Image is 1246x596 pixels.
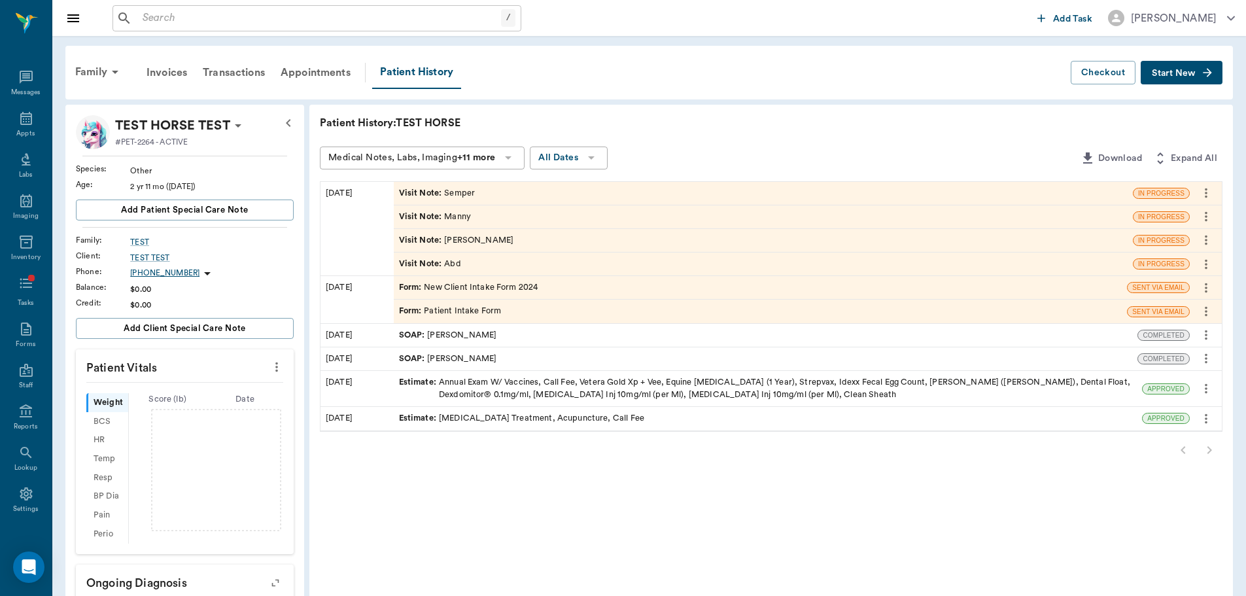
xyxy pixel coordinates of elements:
span: APPROVED [1143,384,1189,394]
div: Semper [399,187,476,200]
div: Client : [76,250,130,262]
div: Forms [16,340,35,349]
span: IN PROGRESS [1134,259,1189,269]
div: Imaging [13,211,39,221]
div: Appts [16,129,35,139]
a: TEST [130,236,294,248]
div: [PERSON_NAME] [399,353,497,365]
span: IN PROGRESS [1134,236,1189,245]
div: [DATE] [320,347,394,370]
button: Checkout [1071,61,1135,85]
a: Invoices [139,57,195,88]
button: Close drawer [60,5,86,31]
div: Temp [86,449,128,468]
div: Patient Intake Form [399,305,502,317]
a: TEST TEST [130,252,294,264]
div: [PERSON_NAME] [1131,10,1217,26]
div: 2 yr 11 mo ([DATE]) [130,181,294,192]
div: Lookup [14,463,37,473]
button: Expand All [1147,147,1222,171]
div: [MEDICAL_DATA] Treatment, Acupuncture, Call Fee [399,412,644,425]
div: Family [67,56,131,88]
div: Balance : [76,281,130,293]
button: more [1196,408,1217,430]
div: Phone : [76,266,130,277]
div: [DATE] [320,371,394,406]
div: Reports [14,422,38,432]
span: SENT VIA EMAIL [1128,283,1189,292]
span: Estimate : [399,376,439,401]
div: Tasks [18,298,34,308]
div: Staff [19,381,33,391]
button: All Dates [530,147,608,169]
p: Patient History: TEST HORSE [320,115,712,131]
button: more [1196,205,1217,228]
button: Add client Special Care Note [76,318,294,339]
span: SENT VIA EMAIL [1128,307,1189,317]
p: TEST HORSE TEST [115,115,230,136]
span: Expand All [1171,150,1217,167]
span: Add patient Special Care Note [121,203,248,217]
div: [PERSON_NAME] [399,234,514,247]
span: Estimate : [399,412,439,425]
div: Annual Exam W/ Vaccines, Call Fee, Vetera Gold Xp + Vee, Equine [MEDICAL_DATA] (1 Year), Strepvax... [399,376,1137,401]
div: [DATE] [320,276,394,323]
button: more [1196,347,1217,370]
div: Species : [76,163,130,175]
button: more [266,356,287,378]
span: IN PROGRESS [1134,188,1189,198]
div: Open Intercom Messenger [13,552,44,583]
span: SOAP : [399,329,428,342]
span: APPROVED [1143,413,1189,423]
div: [DATE] [320,182,394,276]
div: BP Dia [86,487,128,506]
b: +11 more [457,153,495,162]
button: more [1196,277,1217,299]
span: Form : [399,281,424,294]
span: COMPLETED [1138,354,1189,364]
button: more [1196,253,1217,275]
button: more [1196,182,1217,204]
div: Pain [86,506,128,525]
button: Start New [1141,61,1222,85]
div: Other [130,165,294,177]
button: [PERSON_NAME] [1098,6,1245,30]
button: more [1196,300,1217,323]
div: Manny [399,211,471,223]
div: Age : [76,179,130,190]
span: Form : [399,305,424,317]
div: Date [206,393,284,406]
div: Abd [399,258,461,270]
p: [PHONE_NUMBER] [130,268,199,279]
div: [DATE] [320,407,394,430]
div: $0.00 [130,283,294,295]
span: Visit Note : [399,187,445,200]
a: Patient History [372,56,461,89]
a: Appointments [273,57,358,88]
span: Visit Note : [399,258,445,270]
button: Add Task [1032,6,1098,30]
div: Resp [86,468,128,487]
a: Transactions [195,57,273,88]
span: IN PROGRESS [1134,212,1189,222]
div: Inventory [11,253,41,262]
div: [DATE] [320,324,394,347]
div: Labs [19,170,33,180]
p: Patient Vitals [76,349,294,382]
div: Settings [13,504,39,514]
div: Family : [76,234,130,246]
span: Visit Note : [399,234,445,247]
div: Messages [11,88,41,97]
div: [PERSON_NAME] [399,329,497,342]
button: Add patient Special Care Note [76,200,294,220]
div: $0.00 [130,299,294,311]
input: Search [137,9,501,27]
div: / [501,9,515,27]
span: Visit Note : [399,211,445,223]
div: Credit : [76,297,130,309]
